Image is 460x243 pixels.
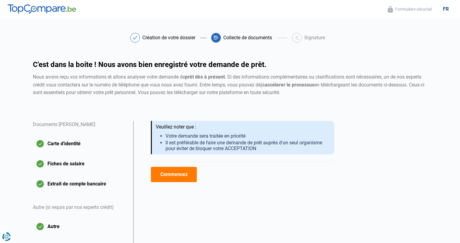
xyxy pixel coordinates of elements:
[265,82,314,88] strong: accélerer le processus
[33,219,126,234] button: Autre
[185,74,225,80] strong: prêt dès à présent
[166,140,329,151] li: Il est préférable de faire une demande de prêt auprès d'un seul organisme pour éviter de bloquer ...
[142,35,195,40] div: Création de votre dossier
[156,124,329,130] div: Veuillez noter que :
[33,156,126,171] button: Fiches de salaire
[439,6,452,12] div: fr
[304,35,325,40] div: Signature
[33,196,126,219] div: Autre (si requis par nos experts crédit)
[151,167,197,182] button: Commencez
[33,136,126,151] button: Carte d'identité
[33,61,427,68] h1: C'est dans la boite ! Nous avons bien enregistré votre demande de prêt.
[166,133,329,139] li: Votre demande sera traitée en priorité
[8,4,76,14] img: TopCompare.be
[33,121,126,136] div: Documents [PERSON_NAME]
[33,73,427,97] div: Nous avons reçu vos informations et allons analyser votre demande de . Si des informations complé...
[33,176,126,192] button: Extrait de compte bancaire
[223,35,272,40] div: Collecte de documents
[386,6,434,13] button: Formulaire sécurisé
